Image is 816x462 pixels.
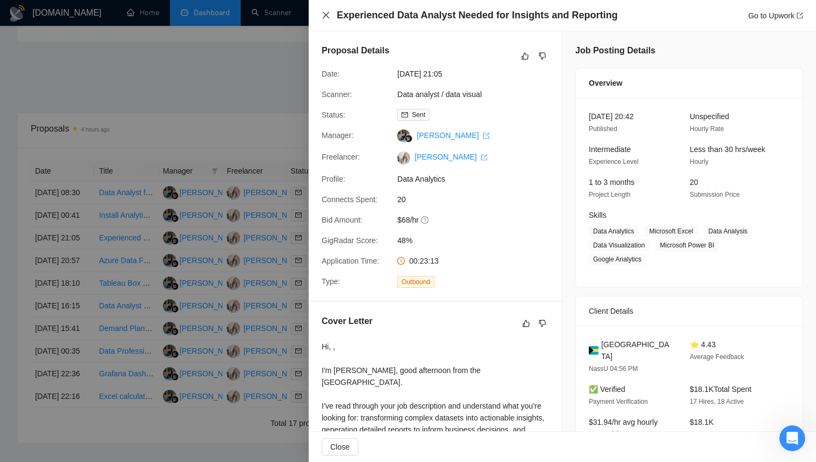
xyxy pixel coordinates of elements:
[397,173,559,185] span: Data Analytics
[536,317,549,330] button: dislike
[402,112,408,118] span: mail
[539,52,546,60] span: dislike
[421,216,430,224] span: question-circle
[690,340,716,349] span: ⭐ 4.43
[322,44,389,57] h5: Proposal Details
[322,438,358,456] button: Close
[589,77,622,89] span: Overview
[322,153,360,161] span: Freelancer:
[519,50,532,63] button: like
[397,276,434,288] span: Outbound
[690,145,765,154] span: Less than 30 hrs/week
[322,11,330,19] span: close
[397,235,559,246] span: 48%
[589,178,635,187] span: 1 to 3 months
[337,9,617,22] h4: Experienced Data Analyst Needed for Insights and Reporting
[589,145,631,154] span: Intermediate
[414,153,487,161] a: [PERSON_NAME] export
[589,296,790,326] div: Client Details
[589,365,638,373] span: NassU 04:56 PM
[797,12,803,19] span: export
[589,158,638,166] span: Experience Level
[589,344,599,356] img: 🇧🇸
[690,385,751,394] span: $18.1K Total Spent
[690,191,740,198] span: Submission Price
[690,431,722,438] span: Total Spent
[520,317,533,330] button: like
[589,225,638,237] span: Data Analytics
[589,253,645,265] span: Google Analytics
[397,214,559,226] span: $68/hr
[589,239,649,251] span: Data Visualization
[536,50,549,63] button: dislike
[690,353,744,361] span: Average Feedback
[521,52,529,60] span: like
[322,315,372,328] h5: Cover Letter
[322,111,345,119] span: Status:
[704,225,752,237] span: Data Analysis
[397,257,405,265] span: clock-circle
[405,135,412,142] img: gigradar-bm.png
[690,158,709,166] span: Hourly
[322,216,363,224] span: Bid Amount:
[589,112,634,121] span: [DATE] 20:42
[690,398,744,405] span: 17 Hires, 18 Active
[397,90,481,99] a: Data analyst / data visual
[779,425,805,451] iframe: Intercom live chat
[322,195,378,204] span: Connects Spent:
[417,131,489,140] a: [PERSON_NAME] export
[601,339,672,362] span: [GEOGRAPHIC_DATA]
[522,319,530,328] span: like
[330,441,350,453] span: Close
[412,111,425,119] span: Sent
[690,112,729,121] span: Unspecified
[645,225,697,237] span: Microsoft Excel
[690,418,713,426] span: $18.1K
[409,257,439,265] span: 00:23:13
[322,90,352,99] span: Scanner:
[748,11,803,20] a: Go to Upworkexport
[589,191,630,198] span: Project Length
[575,44,655,57] h5: Job Posting Details
[322,11,330,20] button: Close
[539,319,546,328] span: dislike
[589,385,625,394] span: ✅ Verified
[397,194,559,205] span: 20
[589,398,648,405] span: Payment Verification
[690,178,698,187] span: 20
[397,151,410,164] img: c1FsBADN7YMbuCDJccFBm6hpLwhlp-N-9BeYUZNTqPDKxaN8wusXpdfSF2dmmi_FGu
[322,236,378,245] span: GigRadar Score:
[322,277,340,286] span: Type:
[322,175,345,183] span: Profile:
[589,418,658,438] span: $31.94/hr avg hourly rate paid
[322,131,353,140] span: Manager:
[589,211,607,219] span: Skills
[481,154,487,161] span: export
[483,133,489,139] span: export
[690,125,724,133] span: Hourly Rate
[397,68,559,80] span: [DATE] 21:05
[656,239,719,251] span: Microsoft Power BI
[322,257,379,265] span: Application Time:
[589,125,617,133] span: Published
[322,70,339,78] span: Date:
